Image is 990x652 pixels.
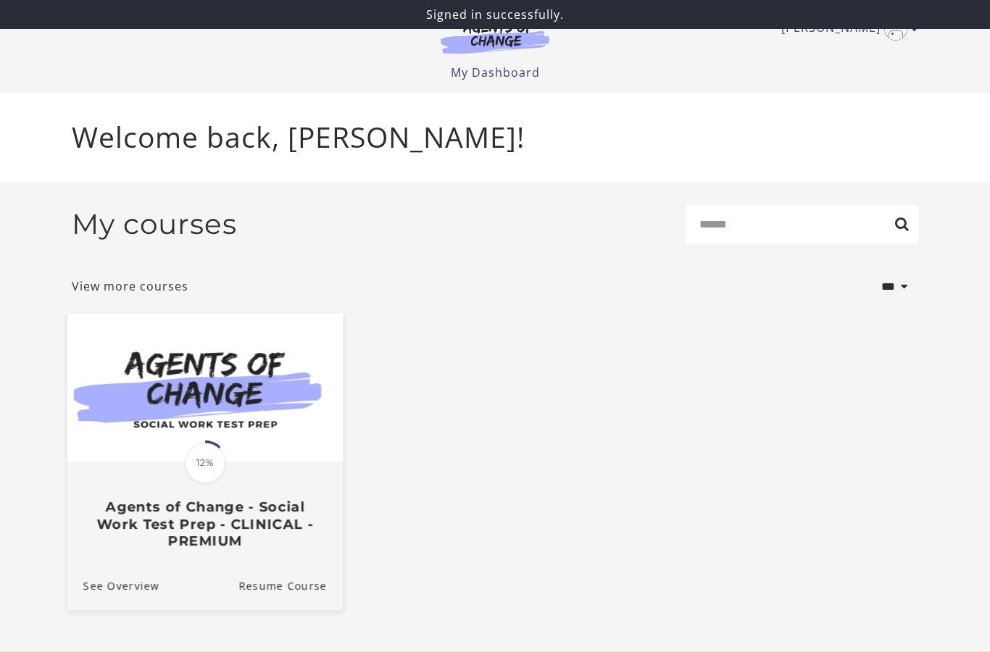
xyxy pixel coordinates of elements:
[425,20,565,54] img: Agents of Change Logo
[72,116,918,159] p: Welcome back, [PERSON_NAME]!
[238,561,343,609] a: Agents of Change - Social Work Test Prep - CLINICAL - PREMIUM: Resume Course
[781,17,911,41] a: Toggle menu
[6,6,984,23] p: Signed in successfully.
[67,561,159,609] a: Agents of Change - Social Work Test Prep - CLINICAL - PREMIUM: See Overview
[72,207,237,241] h2: My courses
[72,277,188,295] a: View more courses
[451,64,540,80] a: My Dashboard
[185,443,225,483] span: 12%
[83,498,327,549] h3: Agents of Change - Social Work Test Prep - CLINICAL - PREMIUM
